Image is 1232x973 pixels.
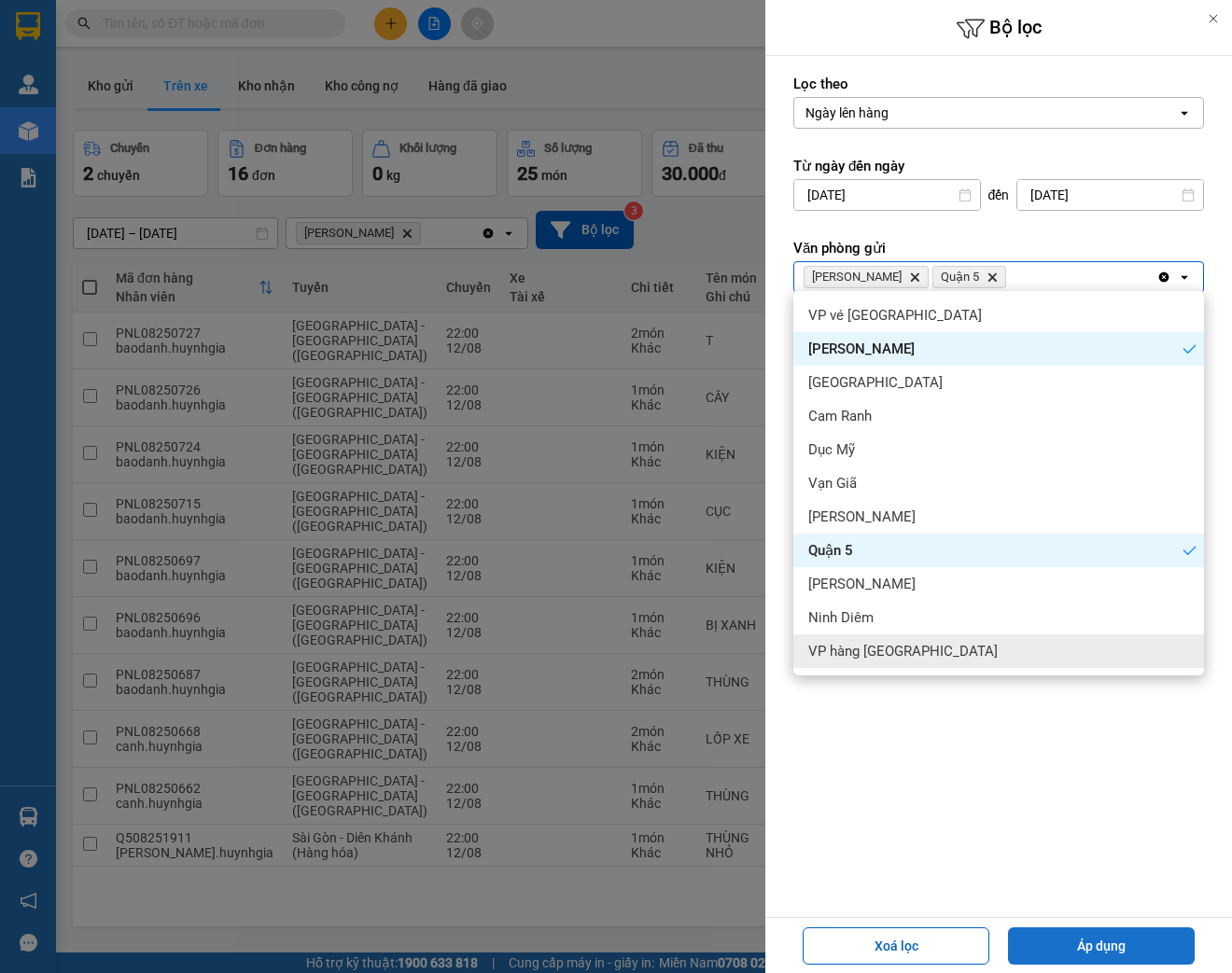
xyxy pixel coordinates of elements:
[808,541,853,560] span: Quận 5
[808,474,857,493] span: Vạn Giã
[808,440,855,459] span: Dục Mỹ
[808,407,872,425] span: Cam Ranh
[808,306,982,325] span: VP vé [GEOGRAPHIC_DATA]
[812,270,902,285] span: Phạm Ngũ Lão
[803,927,989,965] button: Xoá lọc
[765,14,1232,43] h6: Bộ lọc
[808,608,874,627] span: Ninh Diêm
[808,340,915,358] span: [PERSON_NAME]
[793,75,1204,93] label: Lọc theo
[804,266,929,288] span: Phạm Ngũ Lão, close by backspace
[987,271,998,283] svg: Delete
[793,239,1204,257] label: Văn phòng gửi
[808,642,998,660] span: VP hàng [GEOGRAPHIC_DATA]
[793,157,1204,175] label: Từ ngày đến ngày
[890,104,892,122] input: Selected Ngày lên hàng.
[909,271,920,283] svg: Delete
[808,373,943,392] span: [GEOGRAPHIC_DATA]
[1177,270,1192,285] svg: open
[1010,268,1012,286] input: Selected Phạm Ngũ Lão, Quận 5.
[805,104,889,122] div: Ngày lên hàng
[793,291,1204,675] ul: Menu
[932,266,1006,288] span: Quận 5, close by backspace
[808,575,916,593] span: [PERSON_NAME]
[941,270,979,285] span: Quận 5
[1017,180,1203,210] input: Select a date.
[988,186,1010,204] span: đến
[794,180,980,210] input: Select a date.
[1008,927,1195,965] button: Áp dụng
[1156,270,1171,285] svg: Clear all
[1177,105,1192,120] svg: open
[808,507,916,526] span: [PERSON_NAME]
